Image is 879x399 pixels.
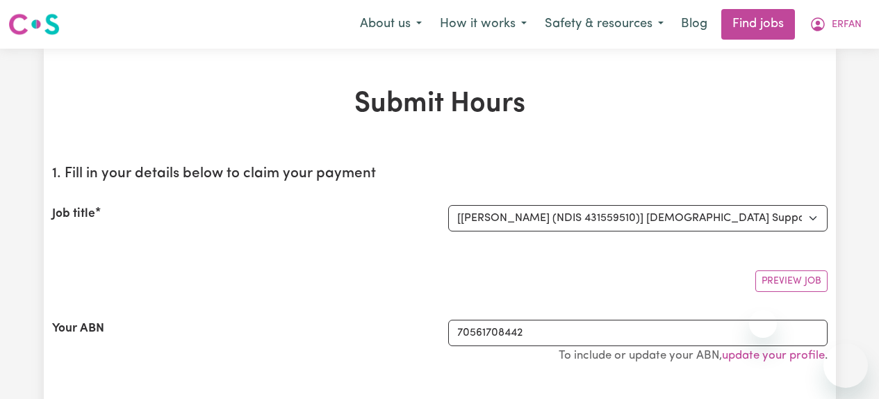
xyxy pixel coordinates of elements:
[8,12,60,37] img: Careseekers logo
[8,8,60,40] a: Careseekers logo
[749,310,777,338] iframe: Close message
[52,320,104,338] label: Your ABN
[722,350,825,361] a: update your profile
[559,350,828,361] small: To include or update your ABN, .
[431,10,536,39] button: How it works
[536,10,673,39] button: Safety & resources
[823,343,868,388] iframe: Button to launch messaging window
[673,9,716,40] a: Blog
[832,17,862,33] span: ERFAN
[52,88,828,121] h1: Submit Hours
[351,10,431,39] button: About us
[800,10,871,39] button: My Account
[755,270,828,292] button: Preview Job
[721,9,795,40] a: Find jobs
[52,165,828,183] h2: 1. Fill in your details below to claim your payment
[52,205,95,223] label: Job title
